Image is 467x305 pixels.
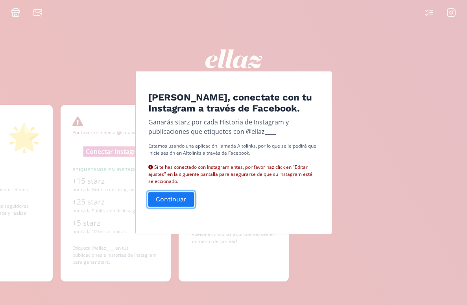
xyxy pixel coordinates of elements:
[148,91,319,114] h4: [PERSON_NAME], conectate con tu Instagram a través de Facebook.
[148,117,319,136] p: Ganarás starz por cada Historia de Instagram y publicaciones que etiquetes con @ellaz____
[147,191,195,208] button: Continuar
[135,71,332,234] div: Edit Program
[148,142,319,185] p: Estamos usando una aplicación llamada Altolinks, por lo que se le pedirá que inicie sesión en Alt...
[148,157,319,185] div: Si te has conectado con Instagram antes, por favor haz click en "Editar ajustes" en la siguiente ...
